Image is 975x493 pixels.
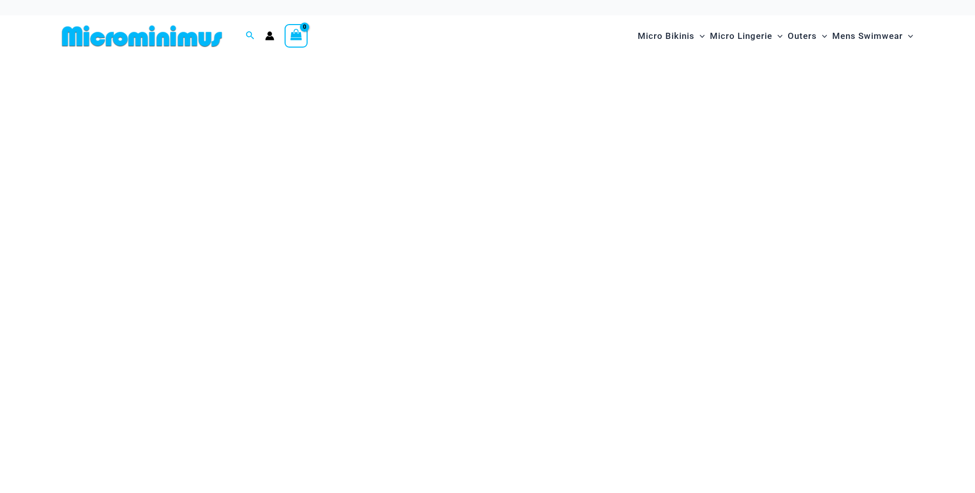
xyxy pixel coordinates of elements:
[635,20,707,52] a: Micro BikinisMenu ToggleMenu Toggle
[246,30,255,42] a: Search icon link
[830,20,916,52] a: Mens SwimwearMenu ToggleMenu Toggle
[285,24,308,48] a: View Shopping Cart, empty
[785,20,830,52] a: OutersMenu ToggleMenu Toggle
[265,31,274,40] a: Account icon link
[707,20,785,52] a: Micro LingerieMenu ToggleMenu Toggle
[638,23,695,49] span: Micro Bikinis
[832,23,903,49] span: Mens Swimwear
[710,23,772,49] span: Micro Lingerie
[903,23,913,49] span: Menu Toggle
[58,25,226,48] img: MM SHOP LOGO FLAT
[772,23,783,49] span: Menu Toggle
[817,23,827,49] span: Menu Toggle
[634,19,918,53] nav: Site Navigation
[695,23,705,49] span: Menu Toggle
[788,23,817,49] span: Outers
